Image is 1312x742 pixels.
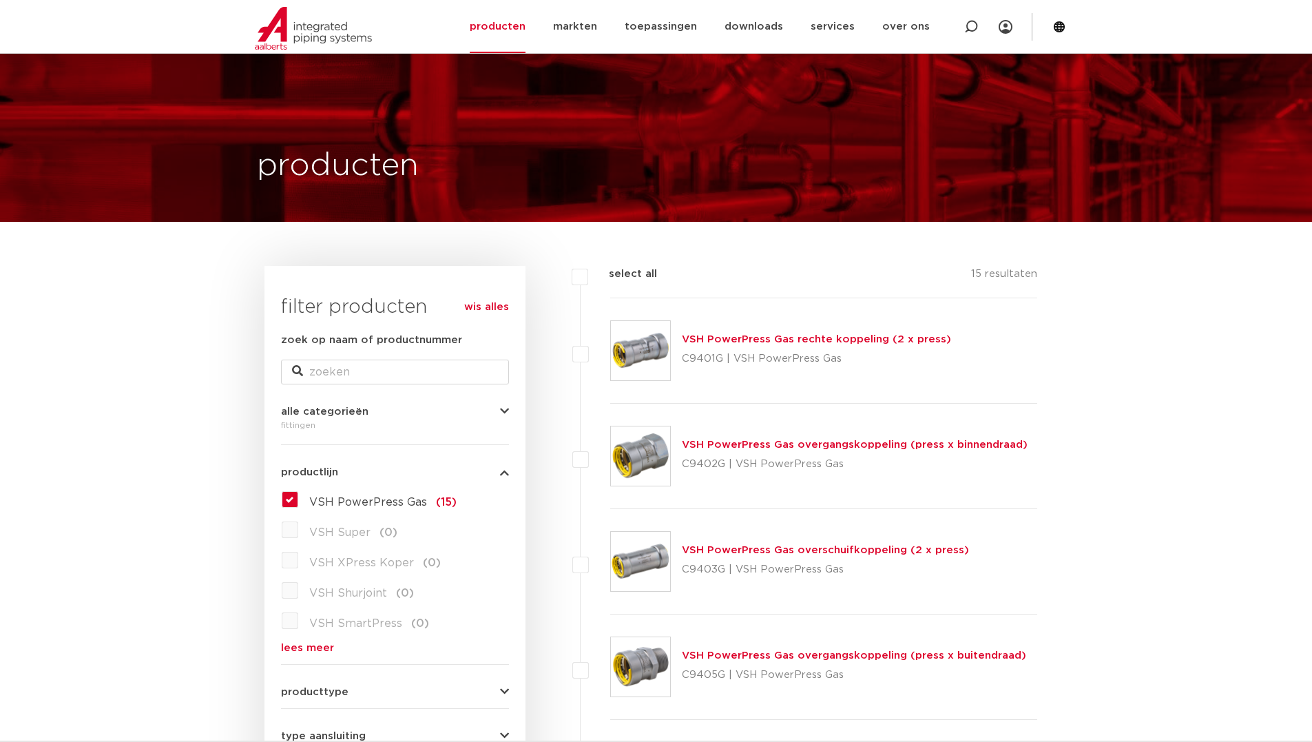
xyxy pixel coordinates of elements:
img: Thumbnail for VSH PowerPress Gas overgangskoppeling (press x binnendraad) [611,426,670,486]
a: lees meer [281,643,509,653]
p: C9401G | VSH PowerPress Gas [682,348,951,370]
span: VSH SmartPress [309,618,402,629]
span: productlijn [281,467,338,477]
span: alle categorieën [281,406,368,417]
label: select all [588,266,657,282]
div: fittingen [281,417,509,433]
a: VSH PowerPress Gas overgangskoppeling (press x buitendraad) [682,650,1026,661]
button: productlijn [281,467,509,477]
img: Thumbnail for VSH PowerPress Gas overgangskoppeling (press x buitendraad) [611,637,670,697]
span: VSH Shurjoint [309,588,387,599]
p: C9402G | VSH PowerPress Gas [682,453,1028,475]
h3: filter producten [281,293,509,321]
img: Thumbnail for VSH PowerPress Gas rechte koppeling (2 x press) [611,321,670,380]
p: C9405G | VSH PowerPress Gas [682,664,1026,686]
span: type aansluiting [281,731,366,741]
button: producttype [281,687,509,697]
label: zoek op naam of productnummer [281,332,462,349]
a: wis alles [464,299,509,316]
span: VSH XPress Koper [309,557,414,568]
input: zoeken [281,360,509,384]
a: VSH PowerPress Gas overgangskoppeling (press x binnendraad) [682,440,1028,450]
span: (0) [423,557,441,568]
a: VSH PowerPress Gas overschuifkoppeling (2 x press) [682,545,969,555]
span: (0) [396,588,414,599]
h1: producten [257,144,419,188]
span: producttype [281,687,348,697]
a: VSH PowerPress Gas rechte koppeling (2 x press) [682,334,951,344]
span: (0) [411,618,429,629]
p: C9403G | VSH PowerPress Gas [682,559,969,581]
span: VSH Super [309,527,371,538]
span: (15) [436,497,457,508]
button: alle categorieën [281,406,509,417]
span: VSH PowerPress Gas [309,497,427,508]
img: Thumbnail for VSH PowerPress Gas overschuifkoppeling (2 x press) [611,532,670,591]
span: (0) [379,527,397,538]
p: 15 resultaten [971,266,1037,287]
button: type aansluiting [281,731,509,741]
